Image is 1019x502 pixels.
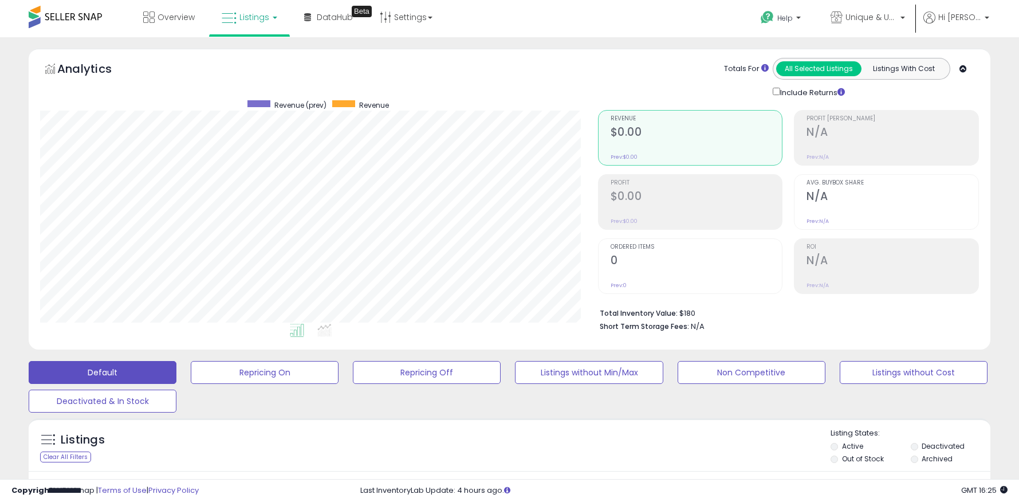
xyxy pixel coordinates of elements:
small: Prev: N/A [806,218,829,225]
button: Deactivated & In Stock [29,390,176,413]
div: Clear All Filters [40,452,91,462]
h2: $0.00 [611,125,782,141]
div: Include Returns [764,85,859,99]
h2: N/A [806,190,978,205]
label: Out of Stock [842,454,884,464]
p: Listing States: [831,428,990,439]
small: Prev: $0.00 [611,218,638,225]
h2: N/A [806,254,978,269]
li: $180 [600,305,970,319]
button: Repricing On [191,361,339,384]
span: Overview [158,11,195,23]
a: Hi [PERSON_NAME] [923,11,989,37]
button: Default [29,361,176,384]
b: Total Inventory Value: [600,308,678,318]
span: Profit [611,180,782,186]
button: All Selected Listings [776,61,861,76]
div: Last InventoryLab Update: 4 hours ago. [360,485,1008,496]
span: Help [777,13,793,23]
button: Listings without Min/Max [515,361,663,384]
strong: Copyright [11,485,53,496]
div: seller snap | | [11,485,199,496]
b: Short Term Storage Fees: [600,321,689,331]
div: Tooltip anchor [352,6,372,17]
span: Revenue [359,100,389,110]
h5: Listings [61,432,105,448]
h2: $0.00 [611,190,782,205]
h2: 0 [611,254,782,269]
span: Revenue [611,116,782,122]
span: N/A [691,321,705,332]
small: Prev: N/A [806,282,829,289]
button: Listings without Cost [840,361,987,384]
label: Deactivated [922,441,965,451]
span: DataHub [317,11,353,23]
button: Non Competitive [678,361,825,384]
small: Prev: N/A [806,154,829,160]
div: Totals For [724,64,769,74]
label: Active [842,441,863,451]
i: Get Help [760,10,774,25]
label: Archived [922,454,953,464]
span: Hi [PERSON_NAME] [938,11,981,23]
span: Ordered Items [611,244,782,250]
span: Unique & Upscale [845,11,897,23]
span: 2025-09-11 16:25 GMT [961,485,1008,496]
button: Repricing Off [353,361,501,384]
button: Listings With Cost [861,61,946,76]
h5: Analytics [57,61,134,80]
a: Help [752,2,812,37]
small: Prev: 0 [611,282,627,289]
span: Profit [PERSON_NAME] [806,116,978,122]
small: Prev: $0.00 [611,154,638,160]
span: Avg. Buybox Share [806,180,978,186]
span: Revenue (prev) [274,100,326,110]
h2: N/A [806,125,978,141]
span: ROI [806,244,978,250]
span: Listings [239,11,269,23]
